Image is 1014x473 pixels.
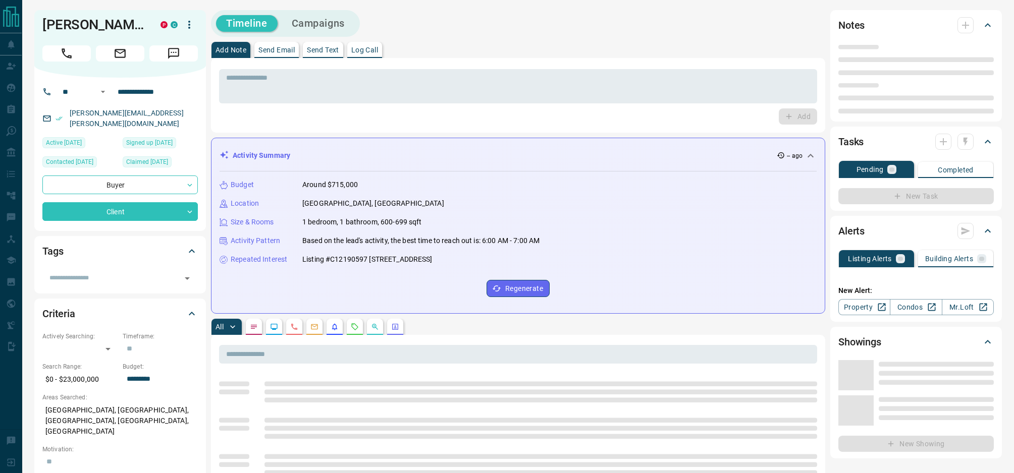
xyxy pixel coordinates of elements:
[42,362,118,371] p: Search Range:
[302,235,540,246] p: Based on the lead's activity, the best time to reach out is: 6:00 AM - 7:00 AM
[96,45,144,62] span: Email
[838,13,994,37] div: Notes
[231,254,287,265] p: Repeated Interest
[307,46,339,53] p: Send Text
[838,223,865,239] h2: Alerts
[371,323,379,331] svg: Opportunities
[302,198,444,209] p: [GEOGRAPHIC_DATA], [GEOGRAPHIC_DATA]
[838,330,994,354] div: Showings
[42,402,198,440] p: [GEOGRAPHIC_DATA], [GEOGRAPHIC_DATA], [GEOGRAPHIC_DATA], [GEOGRAPHIC_DATA], [GEOGRAPHIC_DATA]
[42,17,145,33] h1: [PERSON_NAME]
[890,299,942,315] a: Condos
[42,306,75,322] h2: Criteria
[42,302,198,326] div: Criteria
[97,86,109,98] button: Open
[42,239,198,263] div: Tags
[857,166,884,173] p: Pending
[46,157,93,167] span: Contacted [DATE]
[258,46,295,53] p: Send Email
[42,156,118,170] div: Tue Oct 29 2024
[42,243,63,259] h2: Tags
[487,280,550,297] button: Regenerate
[216,46,246,53] p: Add Note
[250,323,258,331] svg: Notes
[838,134,864,150] h2: Tasks
[391,323,399,331] svg: Agent Actions
[231,235,280,246] p: Activity Pattern
[351,323,359,331] svg: Requests
[42,137,118,151] div: Tue Jun 03 2025
[220,146,817,165] div: Activity Summary-- ago
[231,217,274,227] p: Size & Rooms
[231,198,259,209] p: Location
[149,45,198,62] span: Message
[123,156,198,170] div: Thu Jul 21 2016
[270,323,278,331] svg: Lead Browsing Activity
[938,166,974,173] p: Completed
[180,271,194,285] button: Open
[302,254,433,265] p: Listing #C12190597 [STREET_ADDRESS]
[171,21,178,28] div: condos.ca
[126,138,173,148] span: Signed up [DATE]
[123,137,198,151] div: Thu Jul 21 2016
[838,219,994,243] div: Alerts
[310,323,318,331] svg: Emails
[231,180,254,190] p: Budget
[123,362,198,371] p: Budget:
[838,285,994,296] p: New Alert:
[42,332,118,341] p: Actively Searching:
[282,15,355,32] button: Campaigns
[838,130,994,154] div: Tasks
[942,299,994,315] a: Mr.Loft
[161,21,168,28] div: property.ca
[42,45,91,62] span: Call
[42,175,198,194] div: Buyer
[302,180,358,190] p: Around $715,000
[233,150,290,161] p: Activity Summary
[126,157,168,167] span: Claimed [DATE]
[216,323,224,330] p: All
[42,393,198,402] p: Areas Searched:
[46,138,82,148] span: Active [DATE]
[351,46,378,53] p: Log Call
[42,371,118,388] p: $0 - $23,000,000
[848,255,892,262] p: Listing Alerts
[838,299,890,315] a: Property
[70,109,184,128] a: [PERSON_NAME][EMAIL_ADDRESS][PERSON_NAME][DOMAIN_NAME]
[331,323,339,331] svg: Listing Alerts
[123,332,198,341] p: Timeframe:
[56,115,63,122] svg: Email Verified
[838,334,881,350] h2: Showings
[42,445,198,454] p: Motivation:
[838,17,865,33] h2: Notes
[787,151,803,160] p: -- ago
[290,323,298,331] svg: Calls
[216,15,278,32] button: Timeline
[42,202,198,221] div: Client
[302,217,422,227] p: 1 bedroom, 1 bathroom, 600-699 sqft
[925,255,973,262] p: Building Alerts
